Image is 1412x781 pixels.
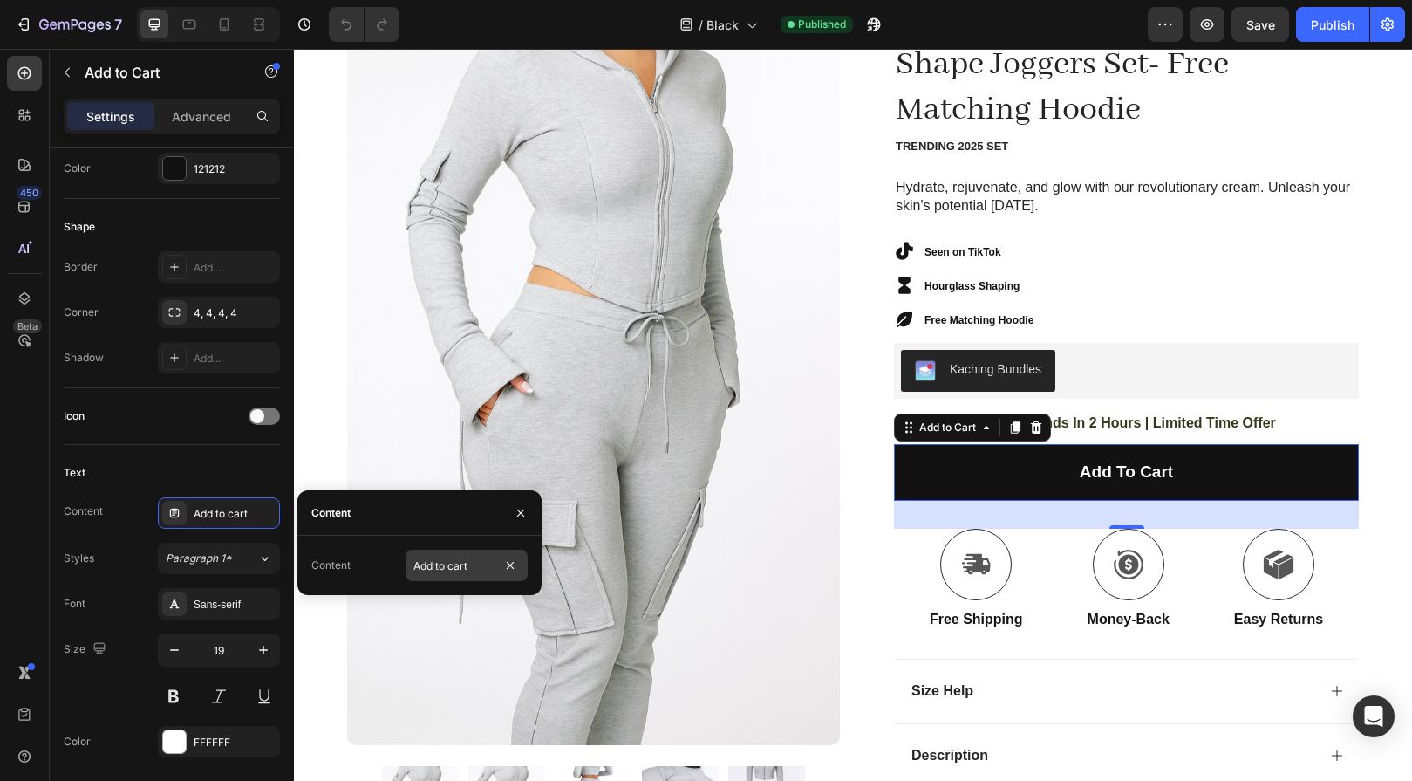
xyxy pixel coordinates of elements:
button: Kaching Bundles [607,301,761,343]
p: Trending 2025 set [602,91,1063,106]
div: Undo/Redo [329,7,399,42]
div: Color [64,734,91,750]
p: Size Help [617,634,679,652]
div: Shadow [64,350,104,366]
div: Publish [1311,16,1354,34]
div: Icon [64,408,85,424]
div: Add to Cart [622,371,686,387]
strong: Hourglass Shaping [631,231,726,243]
p: Add to Cart [85,62,233,83]
div: 450 [17,186,42,200]
div: 121212 [194,161,276,177]
button: Publish [1296,7,1369,42]
span: Paragraph 1* [166,551,232,566]
p: Free Shipping [636,562,729,580]
div: Sans-serif [194,597,276,613]
div: Font [64,596,85,612]
div: Border [64,259,98,275]
div: Add to cart [194,506,276,522]
div: Add... [194,260,276,276]
div: FFFFFF [194,735,276,750]
button: Paragraph 1* [158,543,280,574]
div: Add... [194,351,276,367]
div: Size [64,638,110,661]
span: / [699,16,703,34]
span: Save [1246,17,1275,32]
button: Save [1231,7,1289,42]
div: Open Intercom Messenger [1353,695,1395,737]
p: Advanced [172,107,231,126]
div: Content [64,504,103,519]
p: Easy Returns [940,562,1029,580]
div: Add to cart [786,413,879,435]
div: Corner [64,305,99,320]
p: Money-Back [794,562,876,580]
div: Kaching Bundles [656,312,747,330]
button: 7 [7,7,130,42]
img: KachingBundles.png [621,312,642,332]
div: Text [64,465,85,481]
div: Content [311,505,351,521]
div: Content [311,558,351,573]
div: Styles [64,551,94,566]
div: Beta [13,319,42,333]
strong: Seen on TikTok [631,197,707,209]
span: Black [706,16,739,34]
p: 7 [114,14,122,35]
iframe: Design area [294,49,1412,781]
p: Sale Ends In 2 Hours | Limited Time Offer [708,366,982,384]
div: 4, 4, 4, 4 [194,305,276,321]
div: Shape [64,219,95,235]
p: Hydrate, rejuvenate, and glow with our revolutionary cream. Unleash your skin's potential [DATE]. [602,130,1063,167]
div: Color [64,161,91,176]
button: Add to cart [600,395,1065,452]
p: Description [617,698,694,716]
strong: Free Matching Hoodie [631,265,740,277]
p: Settings [86,107,135,126]
span: Published [798,17,846,32]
